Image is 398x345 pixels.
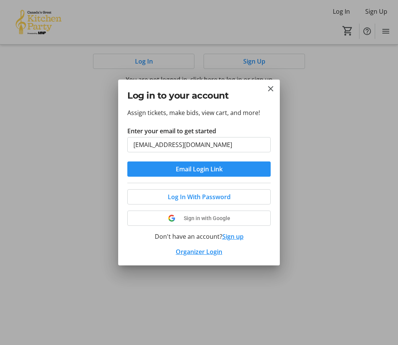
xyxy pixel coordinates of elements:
button: Log In With Password [127,189,271,204]
a: Organizer Login [176,248,222,256]
div: Don't have an account? [127,232,271,241]
button: Sign up [222,232,244,241]
button: Email Login Link [127,161,271,177]
h2: Log in to your account [127,89,271,102]
button: Close [266,84,275,93]
span: Email Login Link [176,165,223,174]
label: Enter your email to get started [127,126,216,136]
input: Email Address [127,137,271,152]
span: Sign in with Google [184,215,230,221]
p: Assign tickets, make bids, view cart, and more! [127,108,271,117]
button: Sign in with Google [127,211,271,226]
span: Log In With Password [168,192,231,201]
